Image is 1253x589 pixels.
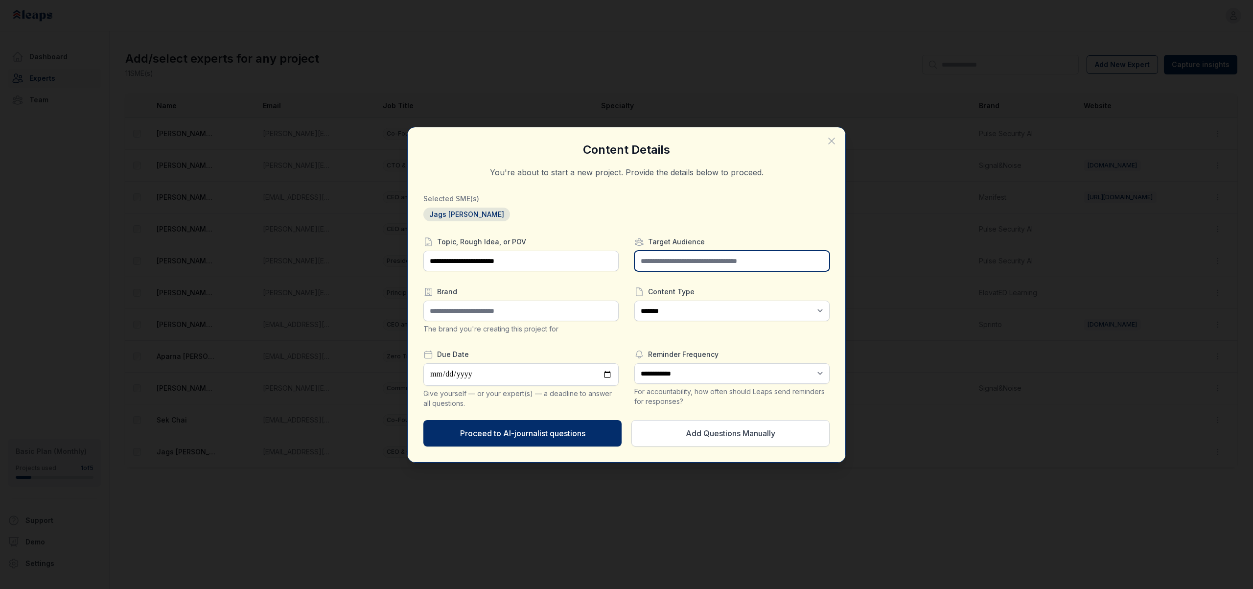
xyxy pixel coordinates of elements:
label: Content Type [634,287,830,297]
h3: Content Details [423,143,830,157]
button: Proceed to AI-journalist questions [423,420,622,447]
label: Reminder Frequency [634,350,830,359]
button: Add Questions Manually [631,420,830,447]
p: You're about to start a new project. Provide the details below to proceed. [423,166,830,178]
label: Brand [423,287,619,297]
label: Target Audience [634,237,830,247]
label: Topic, Rough Idea, or POV [423,237,619,247]
span: Jags [PERSON_NAME] [423,208,510,221]
div: Give yourself — or your expert(s) — a deadline to answer all questions. [423,389,619,408]
div: For accountability, how often should Leaps send reminders for responses? [634,387,830,406]
h3: Selected SME(s) [423,194,830,204]
div: The brand you're creating this project for [423,324,619,334]
label: Due Date [423,350,619,359]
